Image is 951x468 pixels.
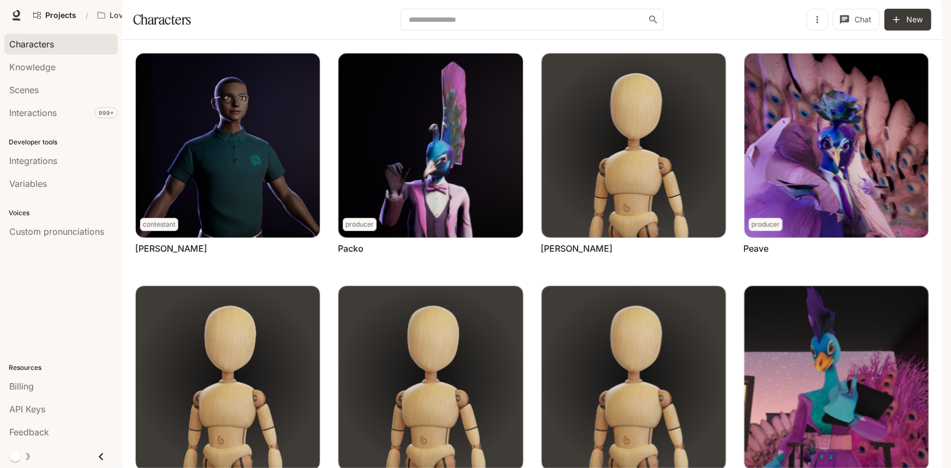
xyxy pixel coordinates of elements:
[81,10,93,21] div: /
[885,9,931,31] button: New
[338,242,364,254] a: Packo
[542,53,726,238] img: Paul
[338,53,523,238] img: Packo
[135,242,207,254] a: [PERSON_NAME]
[28,4,81,26] a: Go to projects
[110,11,164,20] p: Love Bird Cam
[136,53,320,238] img: Milton
[93,4,181,26] button: Open workspace menu
[541,242,613,254] a: [PERSON_NAME]
[133,9,191,31] h1: Characters
[833,9,880,31] button: Chat
[744,53,929,238] img: Peave
[45,11,76,20] span: Projects
[744,242,769,254] a: Peave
